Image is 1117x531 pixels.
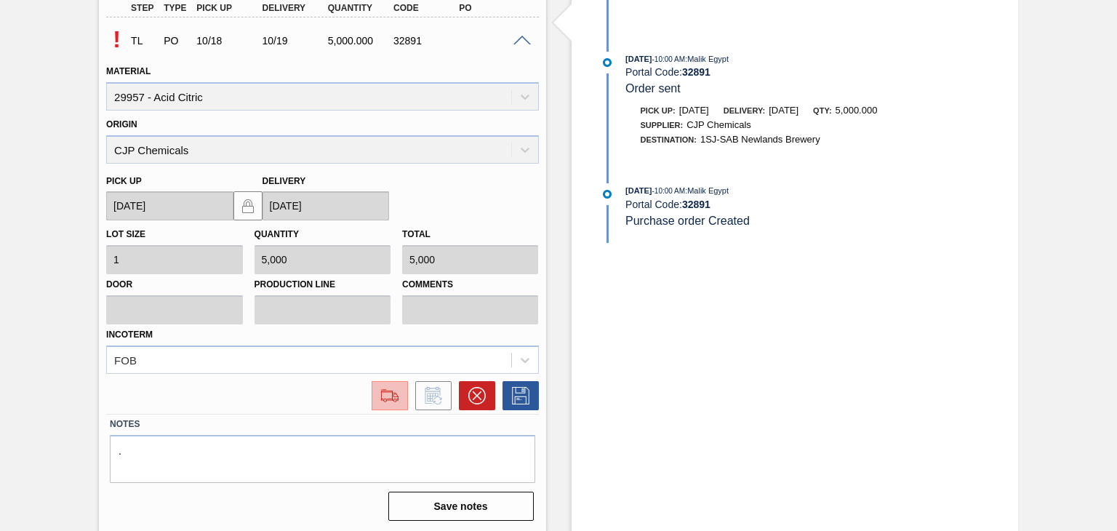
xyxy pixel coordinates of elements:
strong: 32891 [682,199,710,210]
img: atual [603,190,612,199]
label: Door [106,274,242,295]
span: Supplier: [641,121,684,129]
label: Delivery [263,176,306,186]
div: 32891 [390,35,462,47]
input: mm/dd/yyyy [263,191,389,220]
strong: 32891 [682,66,710,78]
p: Pending Acceptance [106,26,127,53]
label: Quantity [255,229,299,239]
div: Save Order [495,381,539,410]
label: Origin [106,119,137,129]
span: - 10:00 AM [652,55,686,63]
div: 10/19/2025 [259,35,331,47]
span: 1SJ-SAB Newlands Brewery [700,134,820,145]
div: Purchase order [160,35,193,47]
span: 5,000.000 [836,105,878,116]
label: Comments [402,274,538,295]
p: TL [131,35,156,47]
div: 5,000.000 [324,35,396,47]
span: - 10:00 AM [652,187,686,195]
span: Pick up: [641,106,676,115]
div: Cancel Order [452,381,495,410]
span: [DATE] [625,186,652,195]
span: Destination: [641,135,697,144]
span: [DATE] [625,55,652,63]
label: Total [402,229,431,239]
span: CJP Chemicals [686,119,751,130]
div: Type [160,3,193,13]
div: Go to Load Composition [364,381,408,410]
label: Pick up [106,176,142,186]
div: Portal Code: [625,199,971,210]
span: Order sent [625,82,681,95]
div: Portal Code: [625,66,971,78]
div: FOB [114,354,137,366]
div: PO [455,3,527,13]
div: Delivery [259,3,331,13]
label: Lot size [106,229,145,239]
div: Quantity [324,3,396,13]
button: Save notes [388,492,534,521]
div: Code [390,3,462,13]
span: [DATE] [679,105,709,116]
label: Notes [110,414,535,435]
label: Material [106,66,151,76]
span: Delivery: [724,106,765,115]
span: Purchase order Created [625,215,750,227]
span: Qty: [813,106,831,115]
div: Inform order change [408,381,452,410]
img: locked [239,197,257,215]
textarea: . [110,435,535,483]
label: Production Line [255,274,391,295]
div: Step [127,3,160,13]
div: 10/18/2025 [193,35,265,47]
span: : Malik Egypt [685,55,729,63]
span: [DATE] [769,105,798,116]
label: Incoterm [106,330,153,340]
button: locked [233,191,263,220]
input: mm/dd/yyyy [106,191,233,220]
img: atual [603,58,612,67]
div: Trading Load Composition [127,25,160,57]
div: Pick up [193,3,265,13]
span: : Malik Egypt [685,186,729,195]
